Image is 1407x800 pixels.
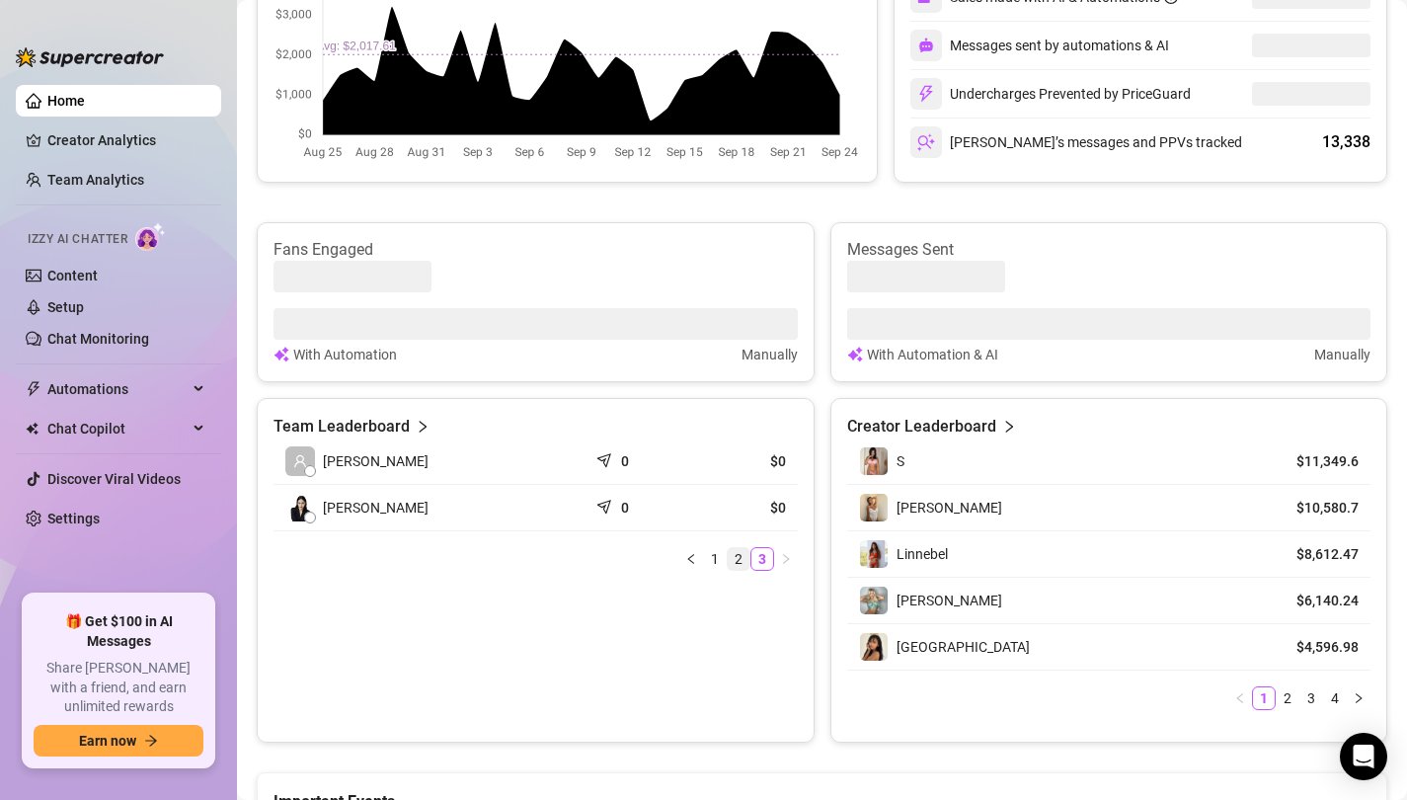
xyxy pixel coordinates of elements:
span: S [897,453,904,469]
button: Earn nowarrow-right [34,725,203,757]
article: Manually [742,344,798,365]
span: Share [PERSON_NAME] with a friend, and earn unlimited rewards [34,659,203,717]
a: Home [47,93,85,109]
button: right [1347,686,1370,710]
a: 1 [1253,687,1275,709]
span: left [685,553,697,565]
article: $10,580.7 [1269,498,1359,518]
a: 2 [728,548,749,570]
span: send [596,448,616,468]
span: right [780,553,792,565]
button: right [774,547,798,571]
article: $0 [704,451,785,471]
span: thunderbolt [26,381,41,397]
article: With Automation & AI [867,344,998,365]
a: Team Analytics [47,172,144,188]
div: [PERSON_NAME]’s messages and PPVs tracked [910,126,1242,158]
article: Team Leaderboard [274,415,410,439]
a: 2 [1277,687,1298,709]
a: 1 [704,548,726,570]
a: Content [47,268,98,283]
article: 0 [621,451,629,471]
a: 4 [1324,687,1346,709]
img: svg%3e [274,344,289,365]
span: Izzy AI Chatter [28,230,127,249]
a: Discover Viral Videos [47,471,181,487]
img: S [860,447,888,475]
span: send [596,495,616,515]
img: Tokyo [860,633,888,661]
article: Fans Engaged [274,239,798,261]
img: Megan [860,494,888,521]
span: Earn now [79,733,136,749]
article: Messages Sent [847,239,1371,261]
span: 🎁 Get $100 in AI Messages [34,612,203,651]
article: Creator Leaderboard [847,415,996,439]
span: [PERSON_NAME] [323,497,429,519]
div: Undercharges Prevented by PriceGuard [910,78,1191,110]
img: Olivia [860,587,888,614]
a: Setup [47,299,84,315]
a: 3 [751,548,773,570]
span: arrow-right [144,734,158,748]
span: right [1353,692,1365,704]
article: With Automation [293,344,397,365]
a: Creator Analytics [47,124,205,156]
img: svg%3e [918,38,934,53]
img: logo-BBDzfeDw.svg [16,47,164,67]
span: Automations [47,373,188,405]
article: $6,140.24 [1269,591,1359,610]
img: svg%3e [847,344,863,365]
span: left [1234,692,1246,704]
li: Previous Page [1228,686,1252,710]
span: [PERSON_NAME] [897,593,1002,608]
li: 3 [1299,686,1323,710]
span: Chat Copilot [47,413,188,444]
img: svg%3e [917,133,935,151]
div: 13,338 [1322,130,1370,154]
article: $8,612.47 [1269,544,1359,564]
span: Linnebel [897,546,948,562]
article: $4,596.98 [1269,637,1359,657]
span: right [416,415,430,439]
button: left [1228,686,1252,710]
li: 2 [727,547,750,571]
span: user [293,454,307,468]
div: Open Intercom Messenger [1340,733,1387,780]
img: Frances Margare… [286,494,314,521]
a: 3 [1300,687,1322,709]
li: 1 [703,547,727,571]
span: [PERSON_NAME] [897,500,1002,516]
article: $11,349.6 [1269,451,1359,471]
li: 3 [750,547,774,571]
article: $0 [704,498,785,518]
article: Manually [1314,344,1370,365]
span: [PERSON_NAME] [323,450,429,472]
div: Messages sent by automations & AI [910,30,1169,61]
li: Next Page [1347,686,1370,710]
img: svg%3e [917,85,935,103]
a: Settings [47,511,100,526]
span: [GEOGRAPHIC_DATA] [897,639,1030,655]
img: Linnebel [860,540,888,568]
li: 4 [1323,686,1347,710]
li: 1 [1252,686,1276,710]
li: 2 [1276,686,1299,710]
img: Chat Copilot [26,422,39,436]
article: 0 [621,498,629,518]
li: Next Page [774,547,798,571]
a: Chat Monitoring [47,331,149,347]
img: AI Chatter [135,222,166,251]
span: right [1002,415,1016,439]
li: Previous Page [679,547,703,571]
button: left [679,547,703,571]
